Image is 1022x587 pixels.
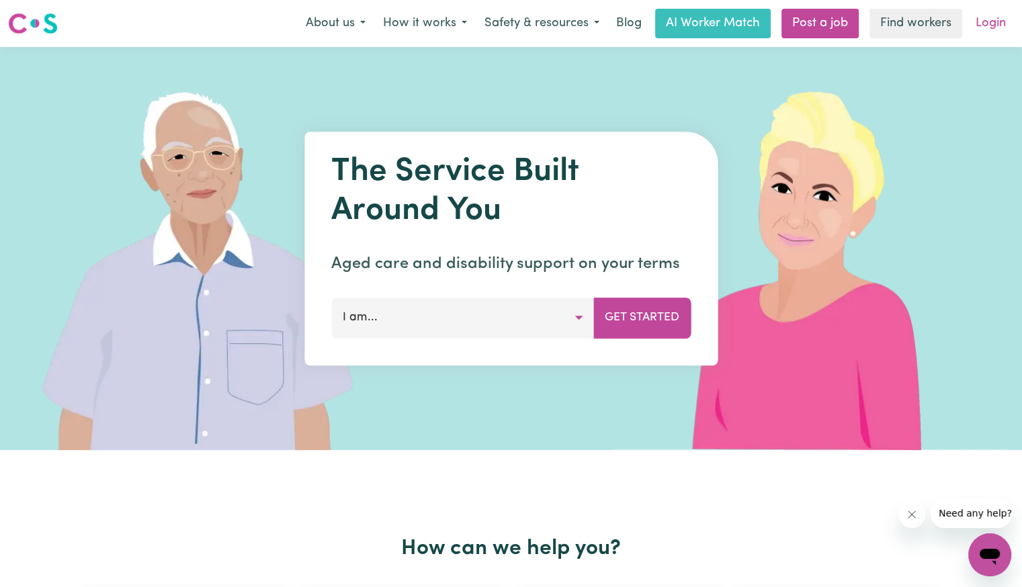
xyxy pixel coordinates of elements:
button: About us [297,9,374,38]
img: Careseekers logo [8,11,58,36]
p: Aged care and disability support on your terms [331,252,691,276]
iframe: Close message [898,501,925,528]
button: How it works [374,9,476,38]
a: Blog [608,9,650,38]
button: I am... [331,298,594,338]
iframe: Button to launch messaging window [968,533,1011,576]
a: Post a job [781,9,859,38]
iframe: Message from company [931,498,1011,528]
button: Get Started [593,298,691,338]
span: Need any help? [8,9,81,20]
h1: The Service Built Around You [331,153,691,230]
a: AI Worker Match [655,9,771,38]
a: Login [968,9,1014,38]
a: Find workers [869,9,962,38]
a: Careseekers logo [8,8,58,39]
button: Safety & resources [476,9,608,38]
h2: How can we help you? [76,536,947,561]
